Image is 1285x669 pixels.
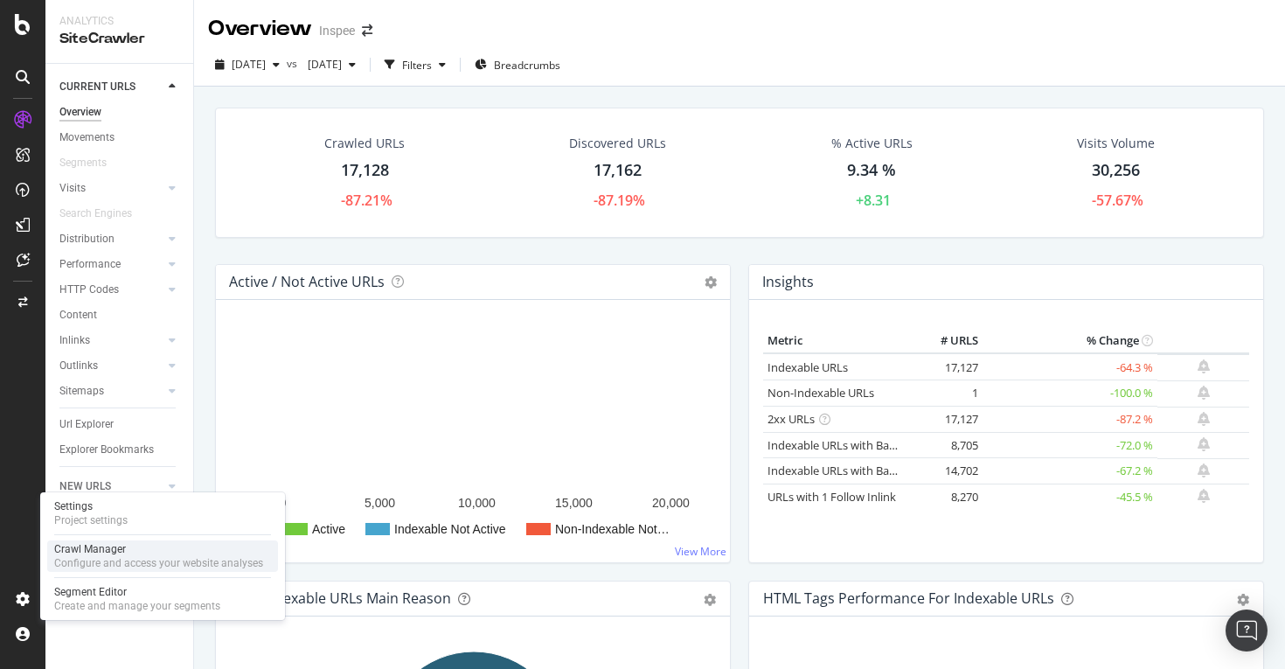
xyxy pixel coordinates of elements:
[768,411,815,427] a: 2xx URLs
[230,589,451,607] div: Non-Indexable URLs Main Reason
[983,432,1157,458] td: -72.0 %
[1077,135,1155,152] div: Visits Volume
[762,270,814,294] h4: Insights
[59,205,149,223] a: Search Engines
[675,544,726,559] a: View More
[768,385,874,401] a: Non-Indexable URLs
[59,78,135,96] div: CURRENT URLS
[1226,610,1268,652] div: Open Intercom Messenger
[913,380,983,407] td: 1
[763,328,913,354] th: Metric
[59,205,132,223] div: Search Engines
[232,57,266,72] span: 2025 Sep. 20th
[1237,594,1249,606] div: gear
[983,380,1157,407] td: -100.0 %
[1198,463,1210,477] div: bell-plus
[59,78,163,96] a: CURRENT URLS
[913,432,983,458] td: 8,705
[831,135,913,152] div: % Active URLs
[59,415,181,434] a: Url Explorer
[59,477,111,496] div: NEW URLS
[913,353,983,380] td: 17,127
[768,463,958,478] a: Indexable URLs with Bad Description
[1198,359,1210,373] div: bell-plus
[1198,386,1210,400] div: bell-plus
[229,270,385,294] h4: Active / Not Active URLs
[1092,191,1143,211] div: -57.67%
[324,135,405,152] div: Crawled URLs
[847,159,896,182] div: 9.34 %
[341,159,389,182] div: 17,128
[569,135,666,152] div: Discovered URLs
[59,14,179,29] div: Analytics
[230,328,716,548] svg: A chart.
[983,458,1157,484] td: -67.2 %
[47,540,278,572] a: Crawl ManagerConfigure and access your website analyses
[768,359,848,375] a: Indexable URLs
[378,51,453,79] button: Filters
[1092,159,1140,182] div: 30,256
[555,522,670,536] text: Non-Indexable Not…
[1198,437,1210,451] div: bell-plus
[301,51,363,79] button: [DATE]
[59,129,181,147] a: Movements
[59,154,124,172] a: Segments
[59,103,181,122] a: Overview
[856,191,891,211] div: +8.31
[983,328,1157,354] th: % Change
[594,191,645,211] div: -87.19%
[652,496,690,510] text: 20,000
[704,594,716,606] div: gear
[59,129,115,147] div: Movements
[59,255,121,274] div: Performance
[458,496,496,510] text: 10,000
[59,306,97,324] div: Content
[913,484,983,510] td: 8,270
[59,441,154,459] div: Explorer Bookmarks
[287,56,301,71] span: vs
[59,103,101,122] div: Overview
[59,179,163,198] a: Visits
[319,22,355,39] div: Inspee
[59,179,86,198] div: Visits
[54,585,220,599] div: Segment Editor
[312,522,345,536] text: Active
[59,281,163,299] a: HTTP Codes
[59,357,98,375] div: Outlinks
[54,499,128,513] div: Settings
[59,357,163,375] a: Outlinks
[705,276,717,289] i: Options
[208,51,287,79] button: [DATE]
[59,306,181,324] a: Content
[913,328,983,354] th: # URLS
[54,599,220,613] div: Create and manage your segments
[59,415,114,434] div: Url Explorer
[59,331,90,350] div: Inlinks
[768,437,913,453] a: Indexable URLs with Bad H1
[594,159,642,182] div: 17,162
[494,58,560,73] span: Breadcrumbs
[47,498,278,529] a: SettingsProject settings
[1198,489,1210,503] div: bell-plus
[394,522,506,536] text: Indexable Not Active
[768,489,896,505] a: URLs with 1 Follow Inlink
[59,29,179,49] div: SiteCrawler
[983,407,1157,433] td: -87.2 %
[59,331,163,350] a: Inlinks
[47,583,278,615] a: Segment EditorCreate and manage your segments
[59,382,104,401] div: Sitemaps
[913,407,983,433] td: 17,127
[208,14,312,44] div: Overview
[983,353,1157,380] td: -64.3 %
[983,484,1157,510] td: -45.5 %
[913,458,983,484] td: 14,702
[59,255,163,274] a: Performance
[341,191,392,211] div: -87.21%
[59,477,163,496] a: NEW URLS
[555,496,593,510] text: 15,000
[59,441,181,459] a: Explorer Bookmarks
[54,556,263,570] div: Configure and access your website analyses
[59,154,107,172] div: Segments
[59,281,119,299] div: HTTP Codes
